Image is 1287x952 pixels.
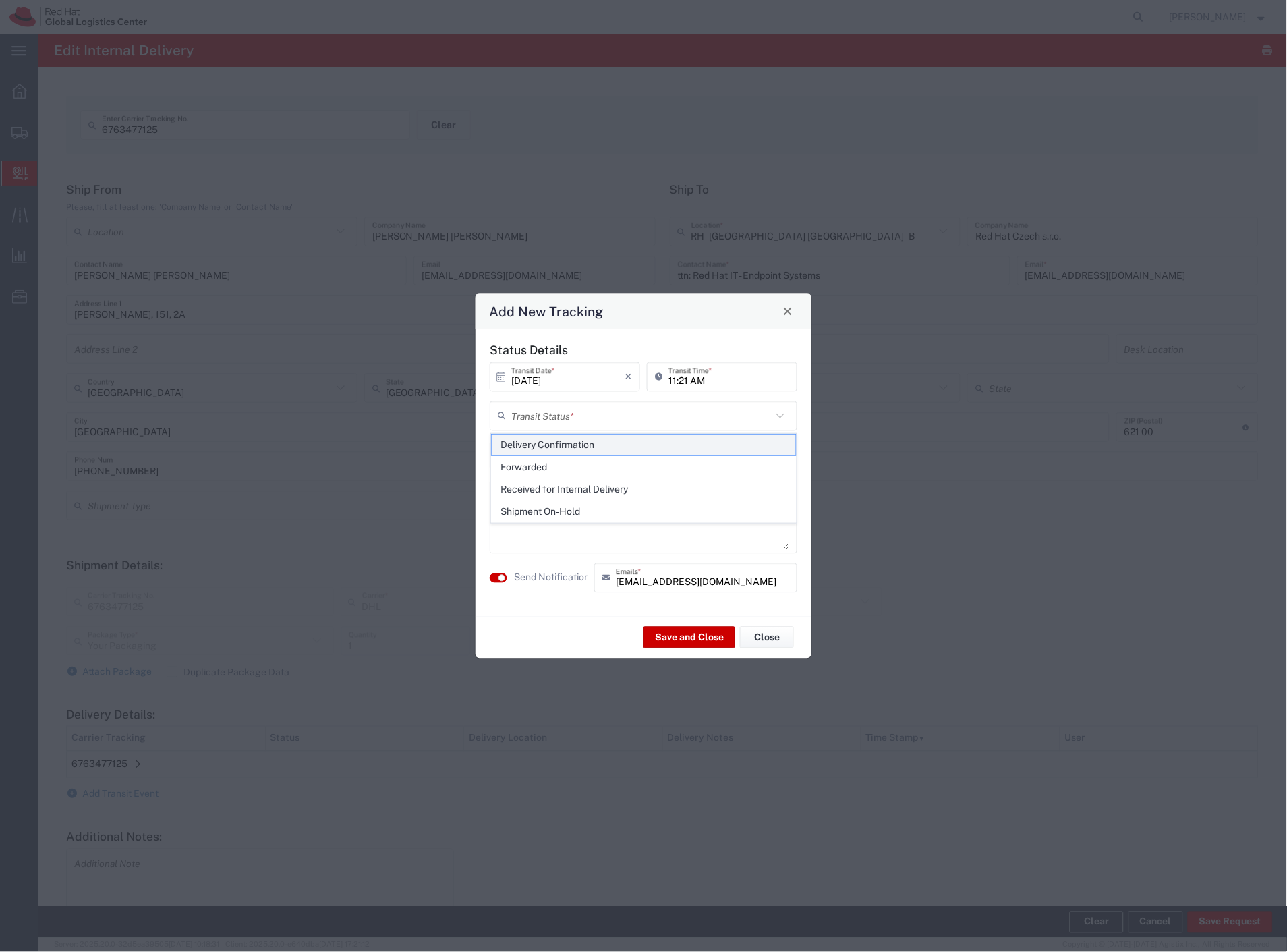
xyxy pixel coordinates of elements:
label: Send Notification [514,571,590,585]
span: Received for Internal Delivery [492,479,797,500]
span: Shipment On-Hold [492,501,797,522]
h4: Add New Tracking [490,302,604,321]
button: Close [740,627,794,648]
agx-label: Send Notification [514,571,588,585]
h5: Status Details [490,343,797,357]
button: Save and Close [643,627,735,648]
span: Forwarded [492,457,797,478]
span: Delivery Confirmation [492,435,797,455]
button: Close [778,302,797,320]
i: × [625,366,632,387]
